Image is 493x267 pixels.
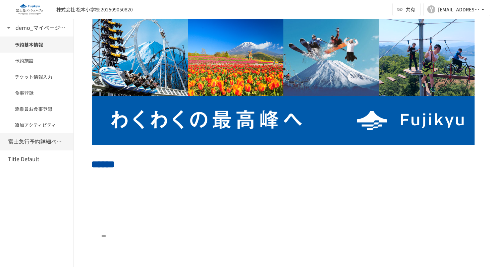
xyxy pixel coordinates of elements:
[15,23,69,32] h6: demo_マイページ詳細
[56,6,133,13] div: 株式会社 松本小学校 202509050820
[15,105,59,113] span: 添乗員お食事登録
[406,6,415,13] span: 共有
[8,155,39,163] h6: Title Default
[15,89,59,96] span: 食事登録
[92,18,475,145] img: uuGHKJmWJ1WE236CNCGDChgvN8VfvaQXLYWODrOSXCZ
[8,137,62,146] h6: 富士急行予約詳細ページ
[8,4,51,15] img: eQeGXtYPV2fEKIA3pizDiVdzO5gJTl2ahLbsPaD2E4R
[427,5,435,13] div: Y
[392,3,421,16] button: 共有
[15,121,59,129] span: 追加アクティビティ
[423,3,490,16] button: Y[EMAIL_ADDRESS][DOMAIN_NAME]
[15,41,59,48] span: 予約基本情報
[438,5,480,14] div: [EMAIL_ADDRESS][DOMAIN_NAME]
[15,57,59,64] span: 予約施設
[15,73,59,80] span: チケット情報入力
